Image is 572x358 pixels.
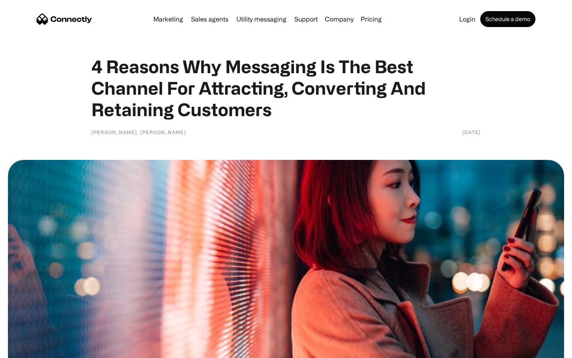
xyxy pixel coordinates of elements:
h1: 4 Reasons Why Messaging Is The Best Channel For Attracting, Converting And Retaining Customers [91,56,481,120]
aside: Language selected: English [8,344,48,355]
a: Utility messaging [233,16,290,22]
div: Company [325,14,354,25]
a: Support [291,16,321,22]
a: Marketing [150,16,186,22]
div: Company [323,14,356,25]
a: home [37,13,92,25]
a: Pricing [357,16,385,22]
a: Sales agents [188,16,232,22]
a: Login [456,16,479,22]
div: [PERSON_NAME], [PERSON_NAME] [91,128,186,136]
a: Schedule a demo [480,11,535,27]
ul: Language list [16,344,48,355]
div: [DATE] [462,128,481,136]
